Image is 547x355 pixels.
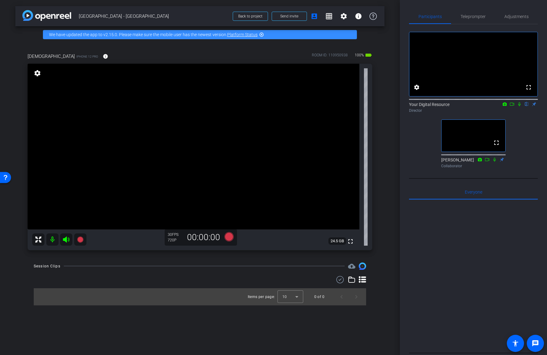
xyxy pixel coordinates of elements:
div: Session Clips [34,263,60,269]
button: Send invite [272,12,307,21]
div: Director [409,108,538,113]
mat-icon: highlight_off [259,32,264,37]
mat-icon: accessibility [512,340,519,347]
span: 100% [354,50,365,60]
a: Platform Status [227,32,258,37]
mat-icon: info [355,13,362,20]
mat-icon: fullscreen [347,238,354,245]
img: Session clips [359,262,366,270]
mat-icon: info [103,54,108,59]
span: [GEOGRAPHIC_DATA] - [GEOGRAPHIC_DATA] [79,10,229,22]
mat-icon: grid_on [325,13,333,20]
span: 24.5 GB [328,237,346,245]
mat-icon: settings [413,84,420,91]
span: Teleprompter [461,14,486,19]
mat-icon: account_box [311,13,318,20]
mat-icon: settings [33,70,42,77]
button: Next page [349,289,364,304]
div: [PERSON_NAME] [441,157,506,169]
span: Everyone [465,190,482,194]
mat-icon: message [532,340,539,347]
button: Back to project [233,12,268,21]
span: [DEMOGRAPHIC_DATA] [28,53,75,60]
div: Collaborator [441,163,506,169]
mat-icon: cloud_upload [348,262,355,270]
img: app-logo [22,10,71,21]
mat-icon: settings [340,13,347,20]
mat-icon: battery_std [365,51,372,59]
span: Participants [419,14,442,19]
div: 0 of 0 [314,294,324,300]
div: We have updated the app to v2.15.0. Please make sure the mobile user has the newest version. [43,30,357,39]
span: iPhone 12 Pro [76,54,98,59]
div: Your Digital Resource [409,101,538,113]
button: Previous page [334,289,349,304]
div: 720P [168,238,183,243]
span: Back to project [238,14,262,18]
mat-icon: flip [523,101,530,107]
div: ROOM ID: 110950938 [312,52,348,61]
span: FPS [172,232,178,237]
mat-icon: fullscreen [493,139,500,146]
div: Items per page: [248,294,275,300]
div: 00:00:00 [183,232,224,243]
mat-icon: fullscreen [525,84,532,91]
span: Destinations for your clips [348,262,355,270]
span: Send invite [280,14,298,19]
div: 30 [168,232,183,237]
span: Adjustments [504,14,529,19]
